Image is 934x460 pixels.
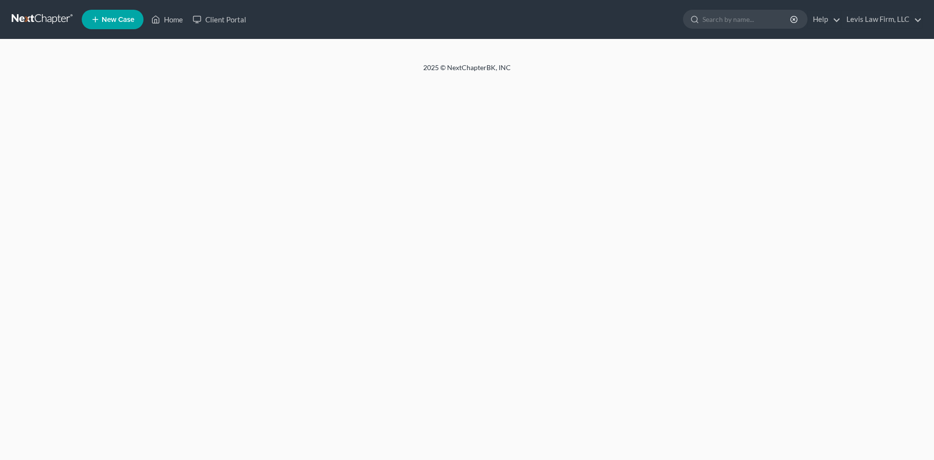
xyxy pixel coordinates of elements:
[190,63,744,80] div: 2025 © NextChapterBK, INC
[146,11,188,28] a: Home
[808,11,841,28] a: Help
[188,11,251,28] a: Client Portal
[102,16,134,23] span: New Case
[842,11,922,28] a: Levis Law Firm, LLC
[702,10,791,28] input: Search by name...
